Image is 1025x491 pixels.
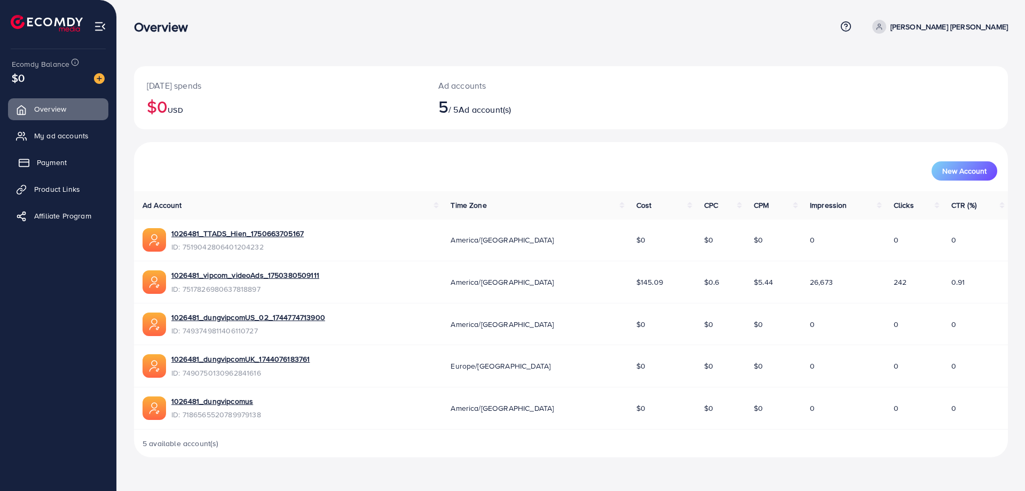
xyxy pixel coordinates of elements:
h2: / 5 [438,96,631,116]
span: New Account [942,167,987,175]
a: My ad accounts [8,125,108,146]
span: $0 [754,319,763,330]
span: 0 [951,235,956,245]
a: [PERSON_NAME] [PERSON_NAME] [868,20,1008,34]
img: ic-ads-acc.e4c84228.svg [143,228,166,252]
img: ic-ads-acc.e4c84228.svg [143,270,166,294]
span: $0 [754,361,763,371]
span: 0 [951,403,956,414]
span: My ad accounts [34,130,89,141]
a: 1026481_dungvipcomUS_02_1744774713900 [171,312,325,323]
span: $0.6 [704,277,720,287]
span: 0 [951,361,956,371]
span: CTR (%) [951,200,976,211]
a: Overview [8,98,108,120]
span: ID: 7519042806401204232 [171,241,304,252]
a: Affiliate Program [8,205,108,227]
span: 0 [810,319,815,330]
p: Ad accounts [438,79,631,92]
a: 1026481_vipcom_videoAds_1750380509111 [171,270,319,280]
p: [DATE] spends [147,79,413,92]
span: 0 [810,403,815,414]
button: New Account [932,161,997,181]
span: 0 [894,403,898,414]
span: 0 [894,235,898,245]
span: Overview [34,104,66,114]
img: ic-ads-acc.e4c84228.svg [143,396,166,420]
span: 0 [810,361,815,371]
span: $0 [636,235,645,245]
span: $5.44 [754,277,773,287]
span: Impression [810,200,847,211]
a: Payment [8,152,108,173]
span: $0 [704,319,713,330]
span: 0 [894,361,898,371]
span: Time Zone [451,200,486,211]
span: ID: 7490750130962841616 [171,368,310,378]
p: [PERSON_NAME] [PERSON_NAME] [890,20,1008,33]
span: $0 [704,403,713,414]
span: Cost [636,200,652,211]
iframe: Chat [980,443,1017,483]
span: $0 [754,403,763,414]
span: $0 [754,235,763,245]
span: $0 [704,361,713,371]
span: Europe/[GEOGRAPHIC_DATA] [451,361,550,371]
span: CPM [754,200,769,211]
span: Affiliate Program [34,211,91,221]
span: 0 [894,319,898,330]
span: Ecomdy Balance [12,59,69,69]
span: 5 [438,94,448,119]
span: America/[GEOGRAPHIC_DATA] [451,235,554,245]
span: Ad account(s) [459,104,511,115]
span: $0 [12,70,25,85]
span: ID: 7493749811406110727 [171,325,325,336]
span: 0.91 [951,277,965,287]
span: 0 [951,319,956,330]
h2: $0 [147,96,413,116]
span: America/[GEOGRAPHIC_DATA] [451,277,554,287]
span: $0 [636,319,645,330]
a: Product Links [8,178,108,200]
span: CPC [704,200,718,211]
span: Clicks [894,200,914,211]
span: 0 [810,235,815,245]
img: image [94,73,105,84]
h3: Overview [134,19,196,35]
img: ic-ads-acc.e4c84228.svg [143,354,166,378]
span: America/[GEOGRAPHIC_DATA] [451,403,554,414]
span: Payment [37,157,67,168]
img: menu [94,20,106,33]
span: Product Links [34,184,80,194]
a: 1026481_dungvipcomus [171,396,253,407]
span: 26,673 [810,277,833,287]
a: 1026481_TTADS_Hien_1750663705167 [171,228,304,239]
span: 242 [894,277,906,287]
span: $145.09 [636,277,663,287]
img: logo [11,15,83,32]
span: $0 [636,403,645,414]
span: Ad Account [143,200,182,211]
span: $0 [636,361,645,371]
span: USD [168,105,183,115]
span: ID: 7517826980637818897 [171,284,319,294]
img: ic-ads-acc.e4c84228.svg [143,313,166,336]
span: ID: 7186565520789979138 [171,409,261,420]
a: 1026481_dungvipcomUK_1744076183761 [171,354,310,364]
span: 5 available account(s) [143,438,219,449]
span: $0 [704,235,713,245]
span: America/[GEOGRAPHIC_DATA] [451,319,554,330]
